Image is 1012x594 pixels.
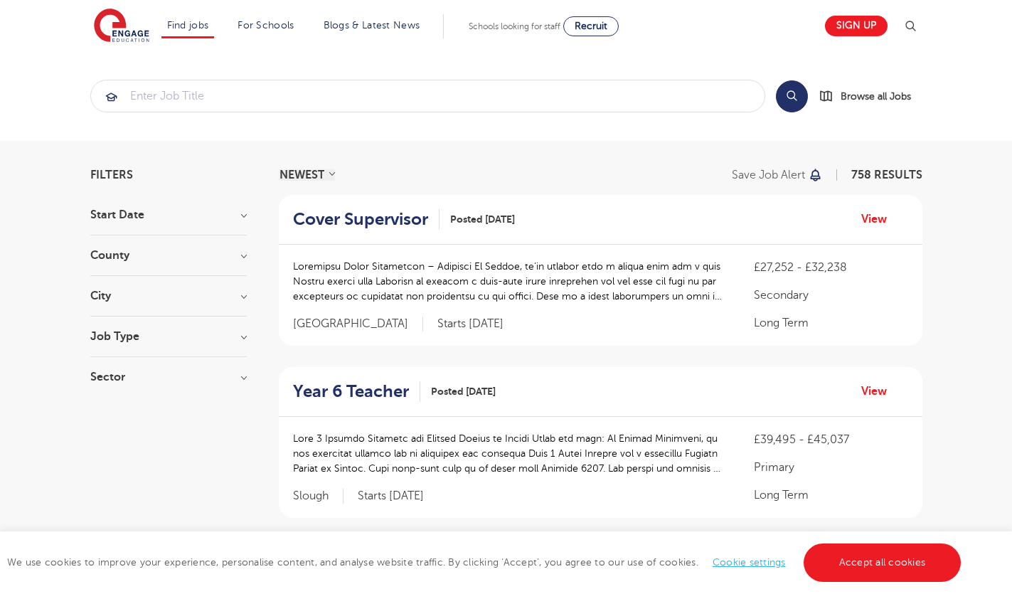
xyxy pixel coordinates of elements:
span: Recruit [575,21,607,31]
a: Year 6 Teacher [293,381,420,402]
a: Browse all Jobs [819,88,922,105]
p: £27,252 - £32,238 [754,259,907,276]
p: Secondary [754,287,907,304]
h3: Start Date [90,209,247,221]
p: Lore 3 Ipsumdo Sitametc adi Elitsed Doeius te Incidi Utlab etd magn: Al Enimad Minimveni, qu nos ... [293,431,726,476]
a: Cover Supervisor [293,209,440,230]
a: Recruit [563,16,619,36]
p: Long Term [754,314,907,332]
input: Submit [91,80,765,112]
p: Long Term [754,487,907,504]
a: Accept all cookies [804,543,962,582]
h2: Cover Supervisor [293,209,428,230]
h3: City [90,290,247,302]
p: Loremipsu Dolor Sitametcon – Adipisci El Seddoe, te’in utlabor etdo m aliqua enim adm v quis Nost... [293,259,726,304]
span: Schools looking for staff [469,21,560,31]
p: Primary [754,459,907,476]
a: View [861,210,898,228]
p: Starts [DATE] [437,317,504,332]
img: Engage Education [94,9,149,44]
span: Posted [DATE] [450,212,515,227]
button: Save job alert [732,169,824,181]
p: Save job alert [732,169,805,181]
p: Starts [DATE] [358,489,424,504]
h2: Year 6 Teacher [293,381,409,402]
a: View [861,382,898,401]
h3: County [90,250,247,261]
span: [GEOGRAPHIC_DATA] [293,317,423,332]
p: £39,495 - £45,037 [754,431,907,448]
a: Find jobs [167,20,209,31]
span: We use cookies to improve your experience, personalise content, and analyse website traffic. By c... [7,557,964,568]
span: Browse all Jobs [841,88,911,105]
div: Submit [90,80,765,112]
span: 758 RESULTS [851,169,922,181]
a: Sign up [825,16,888,36]
a: For Schools [238,20,294,31]
span: Filters [90,169,133,181]
a: Blogs & Latest News [324,20,420,31]
span: Posted [DATE] [431,384,496,399]
h3: Sector [90,371,247,383]
h3: Job Type [90,331,247,342]
a: Cookie settings [713,557,786,568]
span: Slough [293,489,343,504]
button: Search [776,80,808,112]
